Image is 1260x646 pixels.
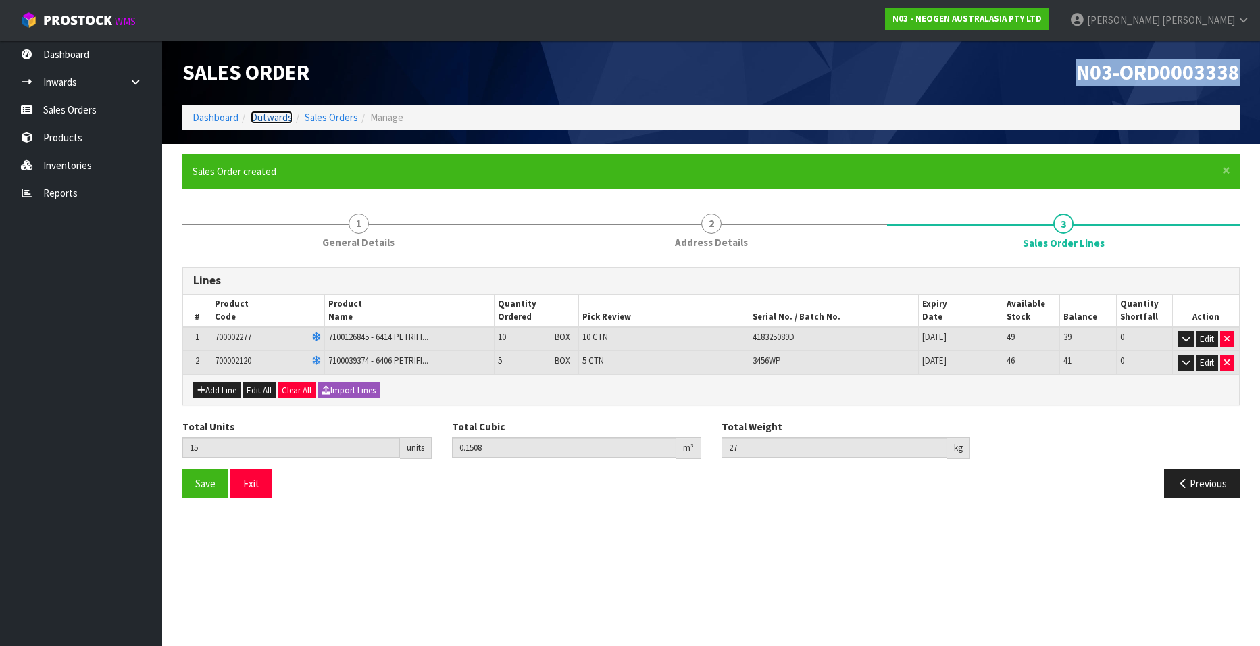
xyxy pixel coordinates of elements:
[1196,331,1218,347] button: Edit
[1063,355,1072,366] span: 41
[498,331,506,343] span: 10
[722,420,782,434] label: Total Weight
[1173,295,1239,327] th: Action
[1120,355,1124,366] span: 0
[1003,295,1060,327] th: Available Stock
[701,214,722,234] span: 2
[195,331,199,343] span: 1
[20,11,37,28] img: cube-alt.png
[182,420,234,434] label: Total Units
[322,235,395,249] span: General Details
[675,235,748,249] span: Address Details
[452,437,676,458] input: Total Cubic
[922,331,947,343] span: [DATE]
[1120,331,1124,343] span: 0
[318,382,380,399] button: Import Lines
[195,355,199,366] span: 2
[753,331,795,343] span: 418325089D
[182,257,1240,508] span: Sales Order Lines
[1076,59,1240,86] span: N03-ORD0003338
[195,477,216,490] span: Save
[182,469,228,498] button: Save
[892,13,1042,24] strong: N03 - NEOGEN AUSTRALASIA PTY LTD
[1007,355,1015,366] span: 46
[1023,236,1105,250] span: Sales Order Lines
[947,437,970,459] div: kg
[305,111,358,124] a: Sales Orders
[349,214,369,234] span: 1
[452,420,505,434] label: Total Cubic
[183,295,211,327] th: #
[1053,214,1074,234] span: 3
[312,357,321,366] i: Frozen Goods
[498,355,502,366] span: 5
[182,437,400,458] input: Total Units
[555,331,570,343] span: BOX
[400,437,432,459] div: units
[324,295,494,327] th: Product Name
[43,11,112,29] span: ProStock
[211,295,324,327] th: Product Code
[251,111,293,124] a: Outwards
[278,382,316,399] button: Clear All
[193,274,1229,287] h3: Lines
[193,165,276,178] span: Sales Order created
[922,355,947,366] span: [DATE]
[753,355,781,366] span: 3456WP
[215,355,251,366] span: 700002120
[582,355,604,366] span: 5 CTN
[312,333,321,342] i: Frozen Goods
[1162,14,1235,26] span: [PERSON_NAME]
[579,295,749,327] th: Pick Review
[243,382,276,399] button: Edit All
[1059,295,1116,327] th: Balance
[328,331,428,343] span: 7100126845 - 6414 PETRIFI...
[193,111,238,124] a: Dashboard
[1087,14,1160,26] span: [PERSON_NAME]
[494,295,579,327] th: Quantity Ordered
[328,355,428,366] span: 7100039374 - 6406 PETRIFI...
[1222,161,1230,180] span: ×
[676,437,701,459] div: m³
[1164,469,1240,498] button: Previous
[193,382,241,399] button: Add Line
[749,295,918,327] th: Serial No. / Batch No.
[1007,331,1015,343] span: 49
[115,15,136,28] small: WMS
[215,331,251,343] span: 700002277
[182,59,309,86] span: Sales Order
[370,111,403,124] span: Manage
[918,295,1003,327] th: Expiry Date
[1063,331,1072,343] span: 39
[230,469,272,498] button: Exit
[582,331,608,343] span: 10 CTN
[1196,355,1218,371] button: Edit
[555,355,570,366] span: BOX
[1116,295,1173,327] th: Quantity Shortfall
[722,437,948,458] input: Total Weight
